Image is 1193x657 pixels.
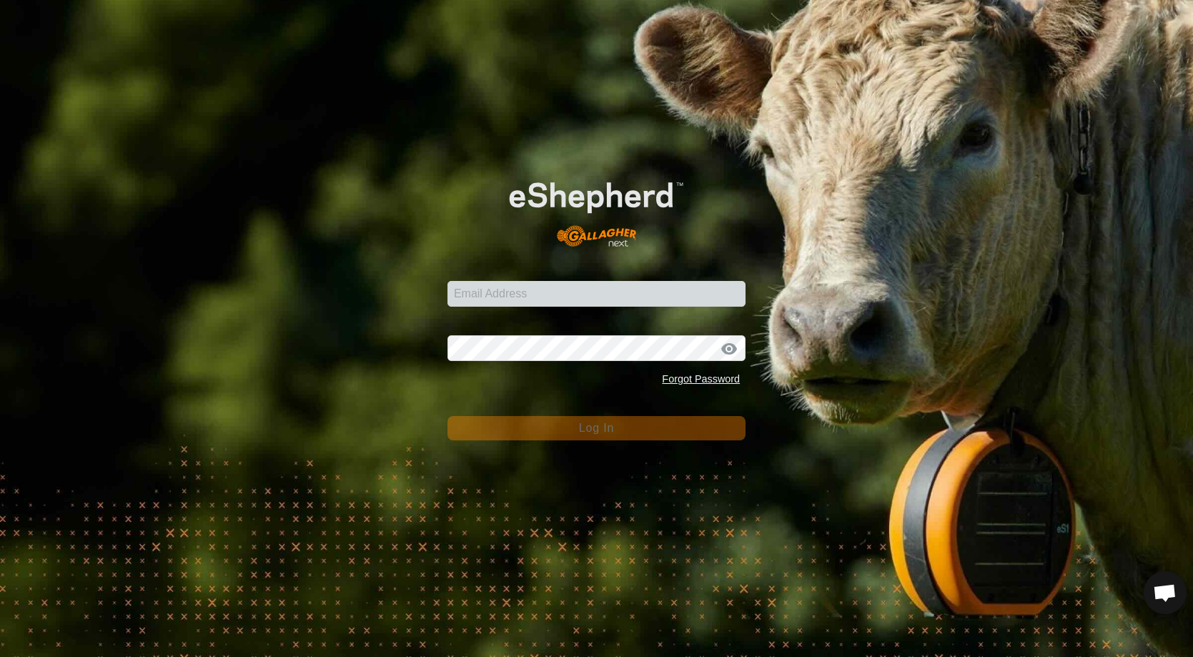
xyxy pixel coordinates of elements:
[1144,571,1187,614] div: Open chat
[477,157,716,259] img: E-shepherd Logo
[579,422,614,434] span: Log In
[662,373,740,385] a: Forgot Password
[447,416,746,440] button: Log In
[447,281,746,307] input: Email Address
